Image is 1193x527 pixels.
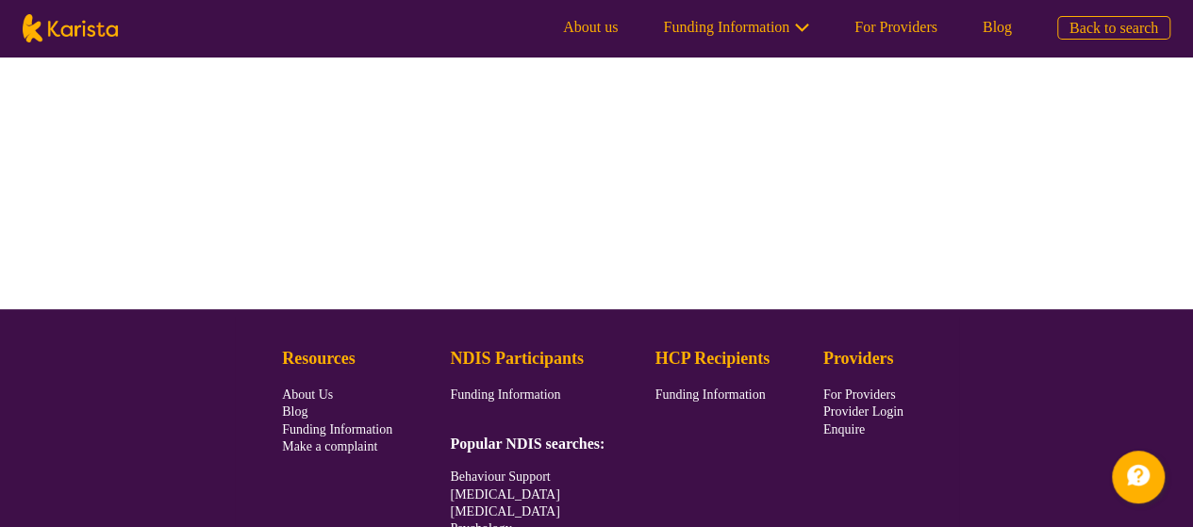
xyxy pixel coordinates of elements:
[282,404,307,419] span: Blog
[823,403,903,420] a: Provider Login
[450,468,597,485] a: Behaviour Support
[282,349,356,368] b: Resources
[823,349,894,368] b: Providers
[282,386,392,403] a: About Us
[450,504,559,519] span: [MEDICAL_DATA]
[450,349,584,368] b: NDIS Participants
[282,420,392,437] a: Funding Information
[282,387,333,402] span: About Us
[1069,20,1158,36] span: Back to search
[654,386,765,403] a: Funding Information
[450,469,550,484] span: Behaviour Support
[282,437,392,454] a: Make a complaint
[450,436,605,452] b: Popular NDIS searches:
[1112,451,1165,503] button: Channel Menu
[450,387,560,402] span: Funding Information
[563,19,618,35] a: About us
[854,19,937,35] a: For Providers
[450,502,597,519] a: [MEDICAL_DATA]
[654,349,770,368] b: HCP Recipients
[450,487,559,502] span: [MEDICAL_DATA]
[823,387,896,402] span: For Providers
[282,439,377,453] span: Make a complaint
[663,19,809,35] a: Funding Information
[282,422,392,436] span: Funding Information
[450,486,597,502] a: [MEDICAL_DATA]
[823,420,903,437] a: Enquire
[23,14,118,42] img: Karista logo
[983,19,1012,35] a: Blog
[450,386,597,403] a: Funding Information
[823,386,903,403] a: For Providers
[1057,16,1170,40] a: Back to search
[823,422,865,436] span: Enquire
[823,404,903,419] span: Provider Login
[654,387,765,402] span: Funding Information
[282,403,392,420] a: Blog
